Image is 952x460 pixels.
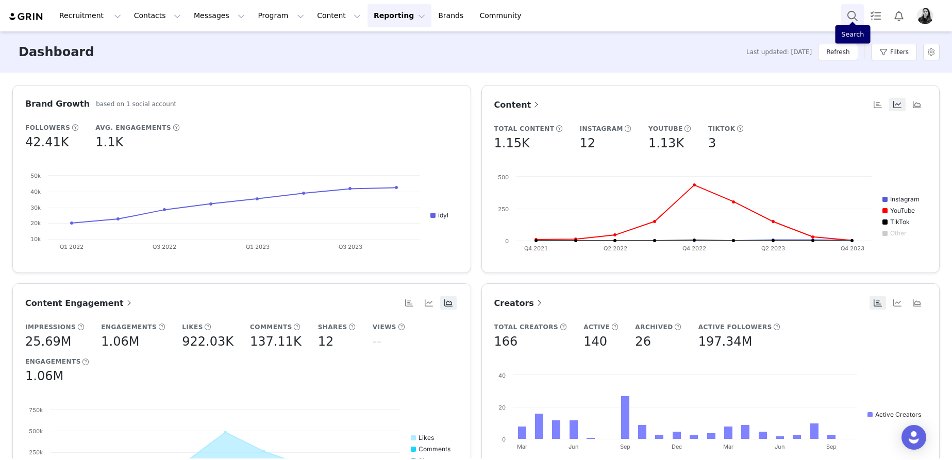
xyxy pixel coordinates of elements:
[60,243,83,250] text: Q1 2022
[25,357,81,366] h5: Engagements
[579,124,623,133] h5: Instagram
[373,332,381,351] h5: --
[29,449,43,456] text: 250k
[96,99,176,109] h5: based on 1 social account
[864,4,887,27] a: Tasks
[25,98,90,110] h3: Brand Growth
[373,322,396,332] h5: Views
[30,172,41,179] text: 50k
[368,4,431,27] button: Reporting
[671,443,681,450] text: Dec
[917,8,933,24] img: 3988666f-b618-4335-b92d-0222703392cd.jpg
[708,124,736,133] h5: TikTok
[840,245,864,252] text: Q4 2023
[494,124,555,133] h5: Total Content
[25,298,134,308] span: Content Engagement
[502,436,506,443] text: 0
[746,47,812,57] span: Last updated: [DATE]
[250,332,302,351] h5: 137.11K
[246,243,270,250] text: Q1 2023
[494,100,542,110] span: Content
[505,237,509,245] text: 0
[723,443,733,450] text: Mar
[339,243,362,250] text: Q3 2023
[53,4,127,27] button: Recruitment
[432,4,473,27] a: Brands
[583,332,607,351] h5: 140
[498,404,506,411] text: 20
[494,322,559,332] h5: Total Creators
[648,134,684,152] h5: 1.13K
[901,425,926,450] div: Open Intercom Messenger
[708,134,716,152] h5: 3
[620,443,630,450] text: Sep
[494,298,544,308] span: Creators
[494,297,544,310] a: Creators
[494,332,518,351] h5: 166
[318,332,334,351] h5: 12
[474,4,532,27] a: Community
[153,243,176,250] text: Q3 2022
[761,245,785,252] text: Q2 2023
[25,123,70,132] h5: Followers
[635,332,651,351] h5: 26
[871,44,917,60] button: Filters
[250,322,292,332] h5: Comments
[774,443,784,450] text: Jun
[25,133,69,151] h5: 42.41K
[603,245,627,252] text: Q2 2022
[419,445,450,453] text: Comments
[682,245,706,252] text: Q4 2022
[95,123,171,132] h5: Avg. Engagements
[95,133,123,151] h5: 1.1K
[516,443,527,450] text: Mar
[8,12,44,22] img: grin logo
[888,4,910,27] button: Notifications
[182,332,233,351] h5: 922.03K
[890,229,907,237] text: Other
[648,124,683,133] h5: YouTube
[19,43,94,61] h3: Dashboard
[29,428,43,435] text: 500k
[128,4,187,27] button: Contacts
[101,332,139,351] h5: 1.06M
[25,322,76,332] h5: Impressions
[568,443,578,450] text: Jun
[30,235,41,243] text: 10k
[698,332,753,351] h5: 197.34M
[25,297,134,310] a: Content Engagement
[419,434,434,441] text: Likes
[698,322,772,332] h5: Active Followers
[30,204,41,211] text: 30k
[182,322,203,332] h5: Likes
[841,4,864,27] button: Search
[498,372,506,379] text: 40
[29,406,43,414] text: 750k
[579,134,595,152] h5: 12
[25,332,71,351] h5: 25.69M
[318,322,347,332] h5: Shares
[25,367,63,385] h5: 1.06M
[826,443,836,450] text: Sep
[875,411,921,418] text: Active Creators
[583,322,610,332] h5: Active
[101,322,157,332] h5: Engagements
[890,218,910,226] text: TikTok
[498,174,509,181] text: 500
[311,4,367,27] button: Content
[890,207,915,214] text: YouTube
[498,206,509,213] text: 250
[635,322,673,332] h5: Archived
[494,134,530,152] h5: 1.15K
[252,4,310,27] button: Program
[30,188,41,195] text: 40k
[438,211,448,219] text: idyl
[818,44,858,60] button: Refresh
[30,219,41,227] text: 20k
[890,195,920,203] text: Instagram
[524,245,548,252] text: Q4 2021
[188,4,251,27] button: Messages
[494,98,542,111] a: Content
[911,8,944,24] button: Profile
